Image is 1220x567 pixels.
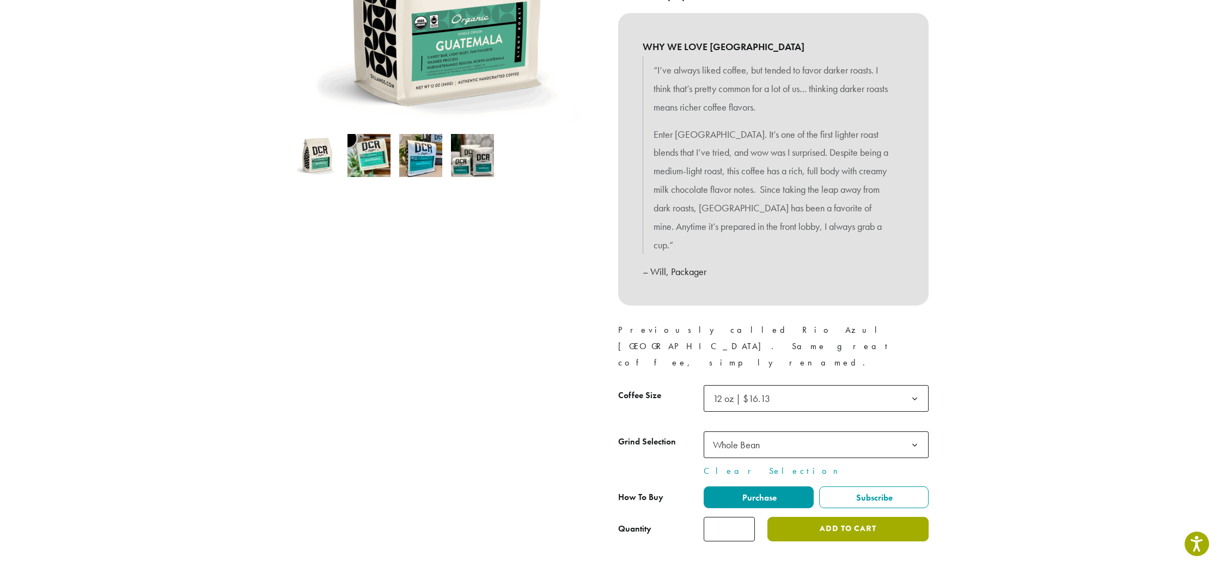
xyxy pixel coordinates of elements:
[855,492,893,503] span: Subscribe
[347,134,391,177] img: Guatemala - Image 2
[618,322,929,371] p: Previously called Rio Azul [GEOGRAPHIC_DATA]. Same great coffee, simply renamed.
[709,388,781,409] span: 12 oz | $16.13
[618,522,651,535] div: Quantity
[767,517,929,541] button: Add to cart
[618,491,663,503] span: How To Buy
[704,431,929,458] span: Whole Bean
[704,465,929,478] a: Clear Selection
[399,134,442,177] img: Guatemala - Image 3
[713,438,760,451] span: Whole Bean
[741,492,777,503] span: Purchase
[654,61,893,116] p: “I’ve always liked coffee, but tended to favor darker roasts. I think that’s pretty common for a ...
[451,134,494,177] img: Guatemala - Image 4
[709,434,771,455] span: Whole Bean
[713,392,770,405] span: 12 oz | $16.13
[618,434,704,450] label: Grind Selection
[643,38,904,56] b: WHY WE LOVE [GEOGRAPHIC_DATA]
[654,125,893,254] p: Enter [GEOGRAPHIC_DATA]. It’s one of the first lighter roast blends that I’ve tried, and wow was ...
[704,517,755,541] input: Product quantity
[643,263,904,281] p: – Will, Packager
[296,134,339,177] img: Guatemala
[618,388,704,404] label: Coffee Size
[704,385,929,412] span: 12 oz | $16.13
